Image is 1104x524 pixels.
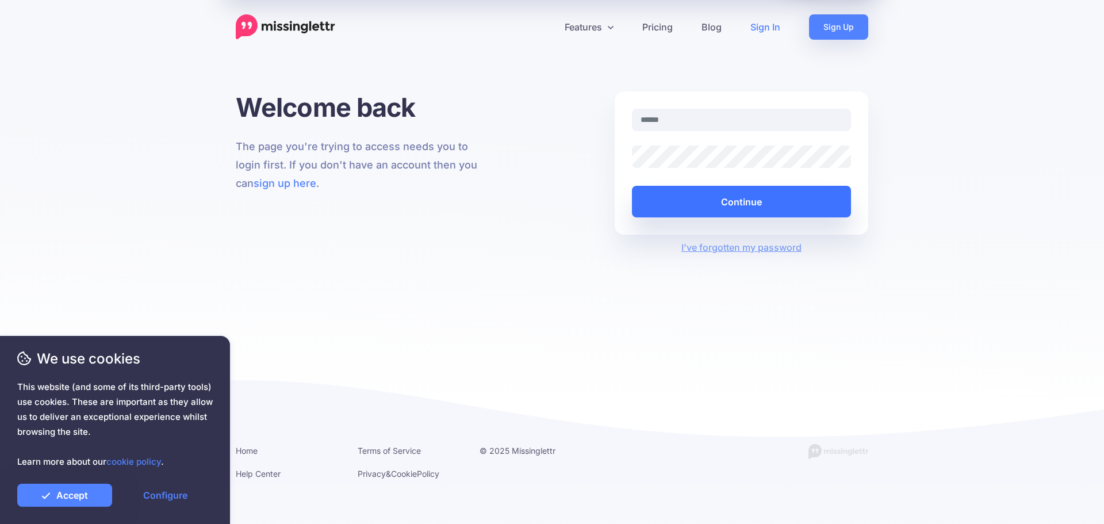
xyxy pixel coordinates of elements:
[236,91,489,123] h1: Welcome back
[681,242,802,253] a: I've forgotten my password
[358,446,421,456] a: Terms of Service
[391,469,417,479] a: Cookie
[106,456,161,467] a: cookie policy
[632,186,851,217] button: Continue
[736,14,795,40] a: Sign In
[236,137,489,193] p: The page you're trying to access needs you to login first. If you don't have an account then you ...
[550,14,628,40] a: Features
[17,380,213,469] span: This website (and some of its third-party tools) use cookies. These are important as they allow u...
[358,466,462,481] li: & Policy
[17,349,213,369] span: We use cookies
[236,446,258,456] a: Home
[358,469,386,479] a: Privacy
[809,14,868,40] a: Sign Up
[480,443,584,458] li: © 2025 Missinglettr
[254,177,316,189] a: sign up here
[628,14,687,40] a: Pricing
[687,14,736,40] a: Blog
[118,484,213,507] a: Configure
[17,484,112,507] a: Accept
[236,469,281,479] a: Help Center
